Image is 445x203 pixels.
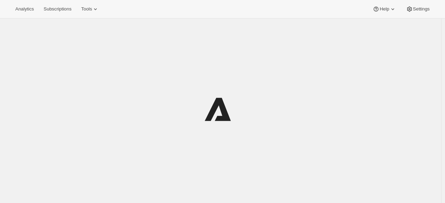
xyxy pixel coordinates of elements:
button: Subscriptions [39,4,76,14]
button: Help [368,4,400,14]
button: Settings [402,4,434,14]
span: Tools [81,6,92,12]
span: Help [380,6,389,12]
span: Subscriptions [44,6,71,12]
span: Settings [413,6,430,12]
button: Tools [77,4,103,14]
button: Analytics [11,4,38,14]
span: Analytics [15,6,34,12]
